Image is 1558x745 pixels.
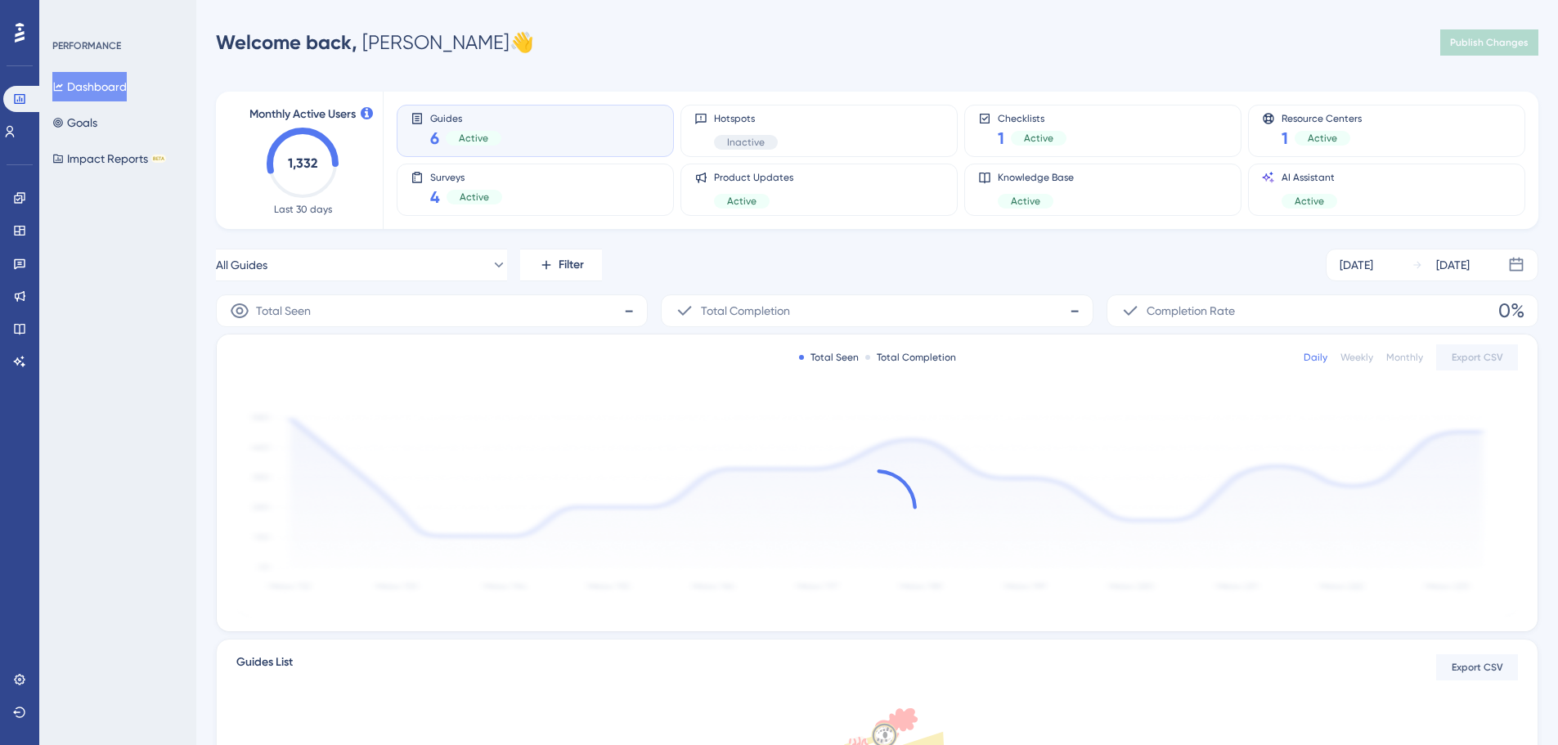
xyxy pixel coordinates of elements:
span: Product Updates [714,171,793,184]
span: 0% [1498,298,1524,324]
div: Weekly [1340,351,1373,364]
span: Guides [430,112,501,123]
span: Last 30 days [274,203,332,216]
span: 4 [430,186,440,209]
span: Active [460,191,489,204]
div: Total Completion [865,351,956,364]
span: Completion Rate [1147,301,1235,321]
span: All Guides [216,255,267,275]
span: Guides List [236,653,293,682]
span: Surveys [430,171,502,182]
div: [DATE] [1340,255,1373,275]
span: Active [1011,195,1040,208]
button: Filter [520,249,602,281]
button: Goals [52,108,97,137]
span: - [624,298,634,324]
span: Hotspots [714,112,778,125]
div: Daily [1304,351,1327,364]
div: [PERSON_NAME] 👋 [216,29,534,56]
text: 1,332 [288,155,317,171]
span: Total Completion [701,301,790,321]
div: [DATE] [1436,255,1470,275]
button: Impact ReportsBETA [52,144,166,173]
span: Resource Centers [1282,112,1362,123]
div: BETA [151,155,166,163]
span: Monthly Active Users [249,105,356,124]
button: Dashboard [52,72,127,101]
span: Welcome back, [216,30,357,54]
div: Total Seen [799,351,859,364]
span: AI Assistant [1282,171,1337,184]
span: Knowledge Base [998,171,1074,184]
button: Publish Changes [1440,29,1538,56]
span: Active [1295,195,1324,208]
span: 1 [1282,127,1288,150]
button: All Guides [216,249,507,281]
span: Active [1024,132,1053,145]
span: Checklists [998,112,1066,123]
span: Active [1308,132,1337,145]
span: 6 [430,127,439,150]
button: Export CSV [1436,344,1518,370]
div: PERFORMANCE [52,39,121,52]
span: - [1070,298,1080,324]
span: Export CSV [1452,351,1503,364]
span: Publish Changes [1450,36,1529,49]
span: Total Seen [256,301,311,321]
div: Monthly [1386,351,1423,364]
span: Inactive [727,136,765,149]
button: Export CSV [1436,654,1518,680]
span: 1 [998,127,1004,150]
span: Active [459,132,488,145]
span: Export CSV [1452,661,1503,674]
span: Active [727,195,757,208]
span: Filter [559,255,584,275]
